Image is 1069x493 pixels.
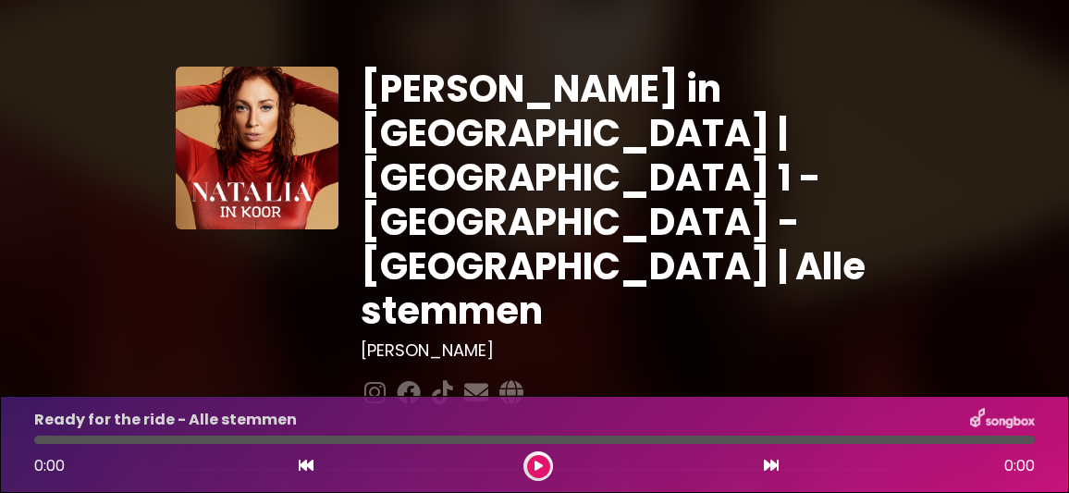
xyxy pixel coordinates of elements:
[34,455,65,476] span: 0:00
[1004,455,1035,477] span: 0:00
[970,408,1035,432] img: songbox-logo-white.png
[361,67,893,333] h1: [PERSON_NAME] in [GEOGRAPHIC_DATA] | [GEOGRAPHIC_DATA] 1 - [GEOGRAPHIC_DATA] - [GEOGRAPHIC_DATA] ...
[34,409,297,431] p: Ready for the ride - Alle stemmen
[361,340,893,361] h3: [PERSON_NAME]
[176,67,338,229] img: YTVS25JmS9CLUqXqkEhs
